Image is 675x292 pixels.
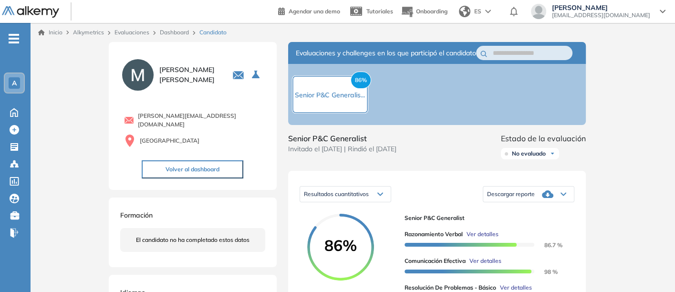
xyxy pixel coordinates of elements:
span: Evaluaciones y challenges en los que participó el candidato [296,48,476,58]
span: [PERSON_NAME][EMAIL_ADDRESS][DOMAIN_NAME] [138,112,265,129]
button: Seleccione la evaluación activa [248,66,265,83]
img: Ícono de flecha [550,151,555,156]
span: Onboarding [416,8,447,15]
img: arrow [485,10,491,13]
span: Senior P&C Generalist [405,214,567,222]
span: Estado de la evaluación [501,133,586,144]
span: Razonamiento Verbal [405,230,463,239]
span: ES [474,7,481,16]
span: [PERSON_NAME] [552,4,650,11]
span: Descargar reporte [487,190,535,198]
span: Senior P&C Generalis... [295,91,365,99]
span: 98 % [533,268,558,275]
span: Ver detalles [469,257,501,265]
a: Dashboard [160,29,189,36]
span: Invitado el [DATE] | Rindió el [DATE] [288,144,396,154]
span: A [12,79,17,87]
button: Volver al dashboard [142,160,243,178]
button: Onboarding [401,1,447,22]
span: [EMAIL_ADDRESS][DOMAIN_NAME] [552,11,650,19]
span: [PERSON_NAME] [PERSON_NAME] [159,65,221,85]
span: Formación [120,211,153,219]
span: [GEOGRAPHIC_DATA] [140,136,199,145]
button: Ver detalles [496,283,532,292]
span: Candidato [199,28,227,37]
img: world [459,6,470,17]
a: Inicio [38,28,62,37]
span: 86% [351,72,371,89]
i: - [9,38,19,40]
button: Ver detalles [466,257,501,265]
span: Alkymetrics [73,29,104,36]
span: No evaluado [512,150,546,157]
a: Evaluaciones [114,29,149,36]
span: Senior P&C Generalist [288,133,396,144]
span: Ver detalles [467,230,498,239]
span: Comunicación Efectiva [405,257,466,265]
button: Ver detalles [463,230,498,239]
span: El candidato no ha completado estos datos [136,236,249,244]
span: Tutoriales [366,8,393,15]
span: Resolución de problemas - Básico [405,283,496,292]
a: Agendar una demo [278,5,340,16]
img: Logo [2,6,59,18]
span: Resultados cuantitativos [304,190,369,198]
span: 86% [307,238,374,253]
span: Ver detalles [500,283,532,292]
span: 86.7 % [533,241,562,249]
img: PROFILE_MENU_LOGO_USER [120,57,156,93]
span: Agendar una demo [289,8,340,15]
